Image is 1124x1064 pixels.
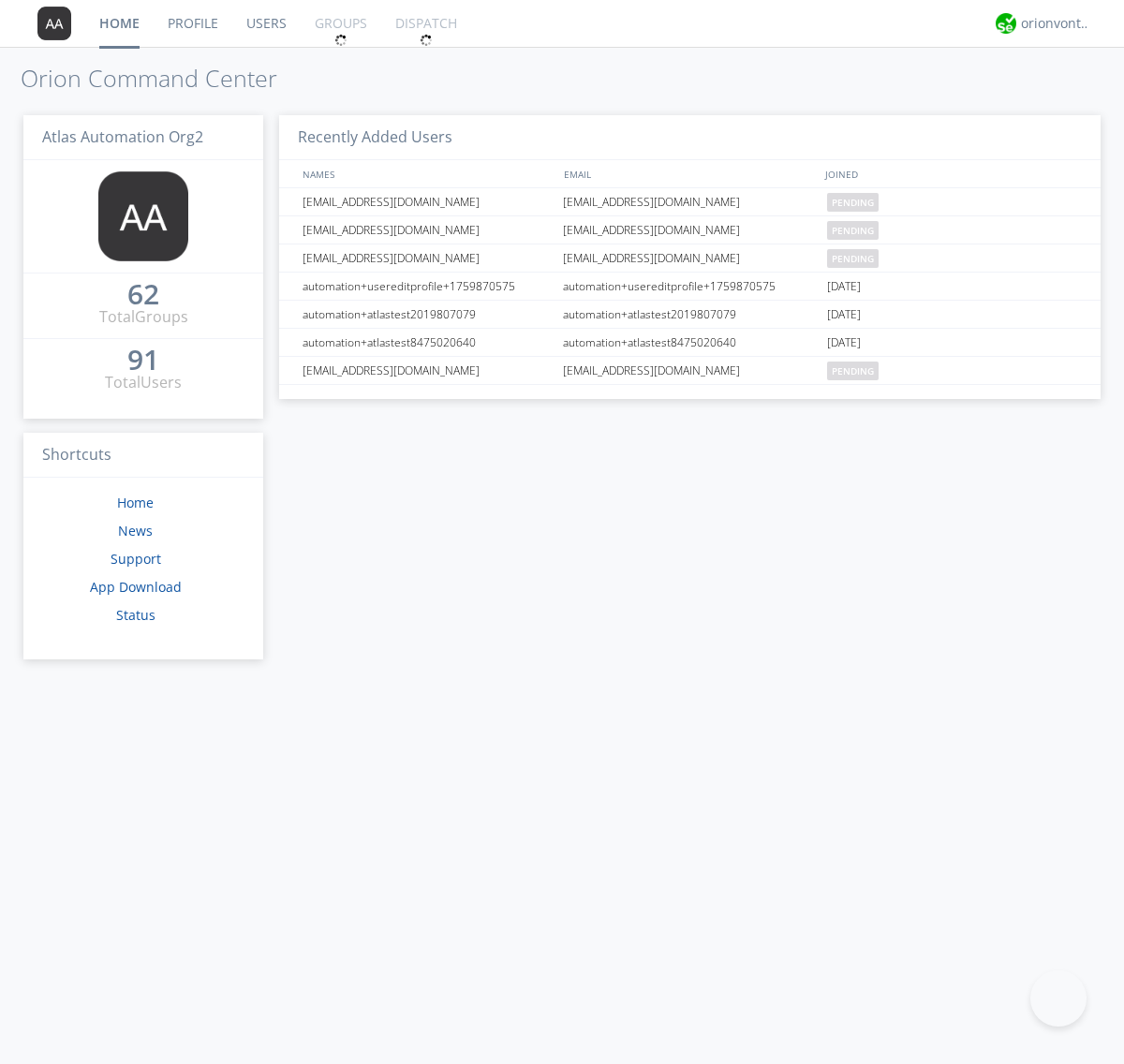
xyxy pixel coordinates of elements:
a: [EMAIL_ADDRESS][DOMAIN_NAME][EMAIL_ADDRESS][DOMAIN_NAME]pending [279,244,1101,273]
a: automation+usereditprofile+1759870575automation+usereditprofile+1759870575[DATE] [279,273,1101,301]
img: 373638.png [98,171,188,261]
a: automation+atlastest2019807079automation+atlastest2019807079[DATE] [279,301,1101,329]
div: automation+atlastest8475020640 [298,329,557,356]
div: [EMAIL_ADDRESS][DOMAIN_NAME] [298,244,557,272]
h3: Shortcuts [23,433,263,479]
div: [EMAIL_ADDRESS][DOMAIN_NAME] [298,357,557,384]
span: [DATE] [827,301,861,329]
span: pending [827,193,879,212]
div: [EMAIL_ADDRESS][DOMAIN_NAME] [298,188,557,215]
span: Atlas Automation Org2 [42,126,203,147]
div: automation+atlastest2019807079 [558,301,822,328]
div: Total Users [105,372,182,393]
a: Support [111,550,161,568]
a: Home [117,494,154,511]
div: 62 [127,285,159,303]
div: automation+usereditprofile+1759870575 [558,273,822,300]
div: Total Groups [99,306,188,328]
span: [DATE] [827,273,861,301]
a: [EMAIL_ADDRESS][DOMAIN_NAME][EMAIL_ADDRESS][DOMAIN_NAME]pending [279,357,1101,385]
div: [EMAIL_ADDRESS][DOMAIN_NAME] [298,216,557,244]
a: Status [116,606,155,624]
a: News [118,522,153,539]
div: automation+atlastest8475020640 [558,329,822,356]
img: 373638.png [37,7,71,40]
span: pending [827,362,879,380]
div: 91 [127,350,159,369]
div: JOINED [821,160,1083,187]
img: 29d36aed6fa347d5a1537e7736e6aa13 [996,13,1016,34]
img: spin.svg [334,34,348,47]
a: App Download [90,578,182,596]
a: automation+atlastest8475020640automation+atlastest8475020640[DATE] [279,329,1101,357]
div: NAMES [298,160,555,187]
span: pending [827,249,879,268]
div: automation+atlastest2019807079 [298,301,557,328]
div: [EMAIL_ADDRESS][DOMAIN_NAME] [558,357,822,384]
div: [EMAIL_ADDRESS][DOMAIN_NAME] [558,244,822,272]
img: spin.svg [420,34,433,47]
h3: Recently Added Users [279,115,1101,161]
div: orionvontas+atlas+automation+org2 [1021,14,1091,33]
span: pending [827,221,879,240]
iframe: Toggle Customer Support [1030,970,1087,1027]
span: [DATE] [827,329,861,357]
div: [EMAIL_ADDRESS][DOMAIN_NAME] [558,188,822,215]
a: [EMAIL_ADDRESS][DOMAIN_NAME][EMAIL_ADDRESS][DOMAIN_NAME]pending [279,188,1101,216]
div: EMAIL [559,160,821,187]
a: 62 [127,285,159,306]
a: 91 [127,350,159,372]
a: [EMAIL_ADDRESS][DOMAIN_NAME][EMAIL_ADDRESS][DOMAIN_NAME]pending [279,216,1101,244]
div: [EMAIL_ADDRESS][DOMAIN_NAME] [558,216,822,244]
div: automation+usereditprofile+1759870575 [298,273,557,300]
